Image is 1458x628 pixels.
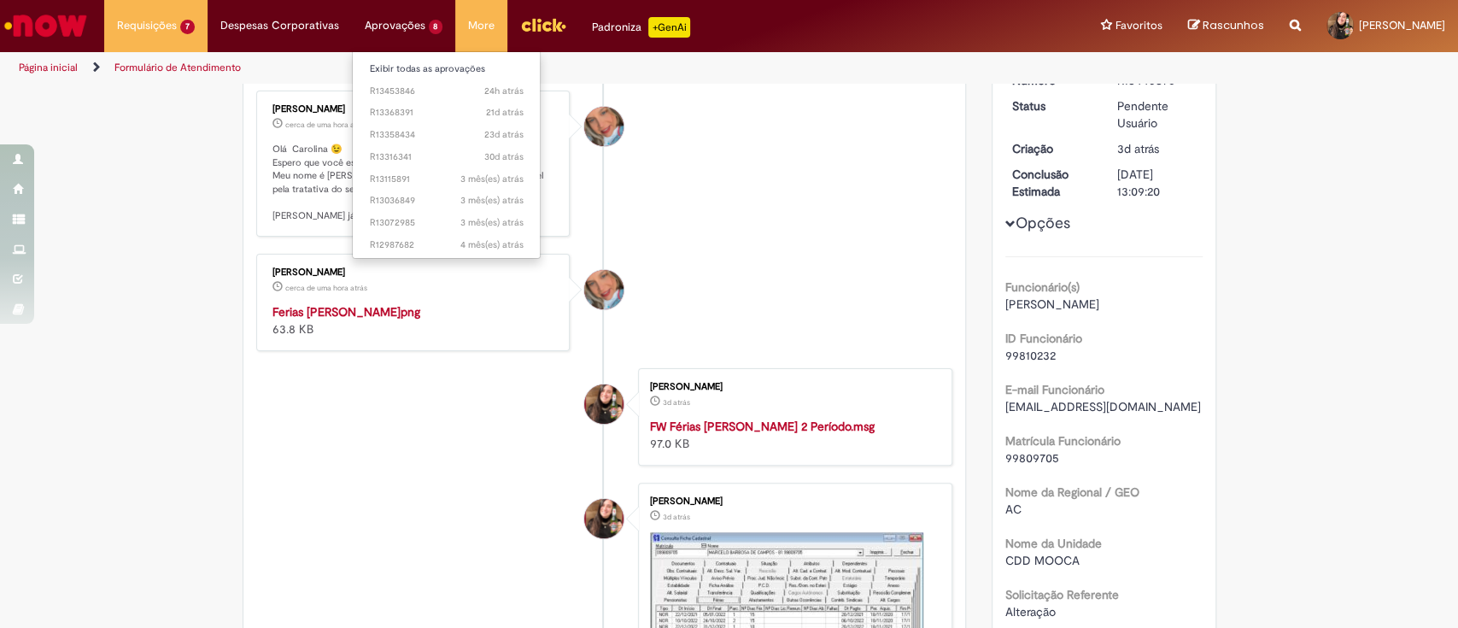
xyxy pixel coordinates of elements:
[484,85,524,97] time: 27/08/2025 17:20:20
[370,150,524,164] span: R13316341
[663,512,690,522] time: 26/08/2025 09:07:15
[460,238,524,251] span: 4 mês(es) atrás
[352,51,542,259] ul: Aprovações
[365,17,425,34] span: Aprovações
[353,191,541,210] a: Aberto R13036849 :
[484,150,524,163] span: 30d atrás
[370,85,524,98] span: R13453846
[663,512,690,522] span: 3d atrás
[1005,279,1080,295] b: Funcionário(s)
[2,9,90,43] img: ServiceNow
[117,17,177,34] span: Requisições
[370,238,524,252] span: R12987682
[999,97,1104,114] dt: Status
[1005,484,1139,500] b: Nome da Regional / GEO
[285,283,367,293] span: cerca de uma hora atrás
[1005,382,1104,397] b: E-mail Funcionário
[285,120,367,130] span: cerca de uma hora atrás
[650,418,934,452] div: 97.0 KB
[1005,348,1056,363] span: 99810232
[1005,450,1059,466] span: 99809705
[484,150,524,163] time: 29/07/2025 18:22:58
[1359,18,1445,32] span: [PERSON_NAME]
[1203,17,1264,33] span: Rascunhos
[1117,141,1159,156] time: 26/08/2025 09:09:16
[486,106,524,119] span: 21d atrás
[370,194,524,208] span: R13036849
[353,60,541,79] a: Exibir todas as aprovações
[180,20,195,34] span: 7
[460,173,524,185] time: 02/06/2025 08:51:39
[114,61,241,74] a: Formulário de Atendimento
[460,173,524,185] span: 3 mês(es) atrás
[353,214,541,232] a: Aberto R13072985 :
[460,194,524,207] span: 3 mês(es) atrás
[1005,399,1201,414] span: [EMAIL_ADDRESS][DOMAIN_NAME]
[13,52,959,84] ul: Trilhas de página
[1005,604,1056,619] span: Alteração
[285,120,367,130] time: 28/08/2025 16:04:12
[1005,296,1099,312] span: [PERSON_NAME]
[272,304,420,320] a: Ferias [PERSON_NAME]png
[663,397,690,408] time: 26/08/2025 09:09:38
[353,103,541,122] a: Aberto R13368391 :
[460,194,524,207] time: 28/05/2025 08:58:08
[460,216,524,229] span: 3 mês(es) atrás
[650,382,934,392] div: [PERSON_NAME]
[1005,553,1080,568] span: CDD MOOCA
[584,384,624,424] div: Carolina Xavier Magalhaes
[663,397,690,408] span: 3d atrás
[1115,17,1162,34] span: Favoritos
[19,61,78,74] a: Página inicial
[520,12,566,38] img: click_logo_yellow_360x200.png
[650,419,875,434] a: FW Férias [PERSON_NAME] 2 Período.msg
[1188,18,1264,34] a: Rascunhos
[1117,140,1197,157] div: 26/08/2025 09:09:16
[592,17,690,38] div: Padroniza
[1005,536,1102,551] b: Nome da Unidade
[353,170,541,189] a: Aberto R13115891 :
[1005,433,1121,449] b: Matrícula Funcionário
[650,496,934,507] div: [PERSON_NAME]
[460,238,524,251] time: 06/05/2025 11:30:38
[1117,97,1197,132] div: Pendente Usuário
[370,173,524,186] span: R13115891
[272,104,557,114] div: [PERSON_NAME]
[484,128,524,141] time: 06/08/2025 10:30:44
[584,499,624,538] div: Carolina Xavier Magalhaes
[353,148,541,167] a: Aberto R13316341 :
[486,106,524,119] time: 08/08/2025 08:55:22
[584,270,624,309] div: Jacqueline Andrade Galani
[370,128,524,142] span: R13358434
[429,20,443,34] span: 8
[220,17,339,34] span: Despesas Corporativas
[272,303,557,337] div: 63.8 KB
[272,267,557,278] div: [PERSON_NAME]
[285,283,367,293] time: 28/08/2025 16:03:47
[370,106,524,120] span: R13368391
[484,128,524,141] span: 23d atrás
[460,216,524,229] time: 27/05/2025 16:38:56
[484,85,524,97] span: 24h atrás
[353,126,541,144] a: Aberto R13358434 :
[1005,331,1082,346] b: ID Funcionário
[1117,141,1159,156] span: 3d atrás
[353,236,541,255] a: Aberto R12987682 :
[370,216,524,230] span: R13072985
[1005,587,1119,602] b: Solicitação Referente
[999,140,1104,157] dt: Criação
[999,166,1104,200] dt: Conclusão Estimada
[584,107,624,146] div: Jacqueline Andrade Galani
[468,17,495,34] span: More
[1117,166,1197,200] div: [DATE] 13:09:20
[272,143,557,223] p: Olá Carolina 😉 Espero que você esteja bem!! 😊 Meu nome é [PERSON_NAME] e [PERSON_NAME] a responsá...
[1005,502,1022,517] span: AC
[353,82,541,101] a: Aberto R13453846 :
[648,17,690,38] p: +GenAi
